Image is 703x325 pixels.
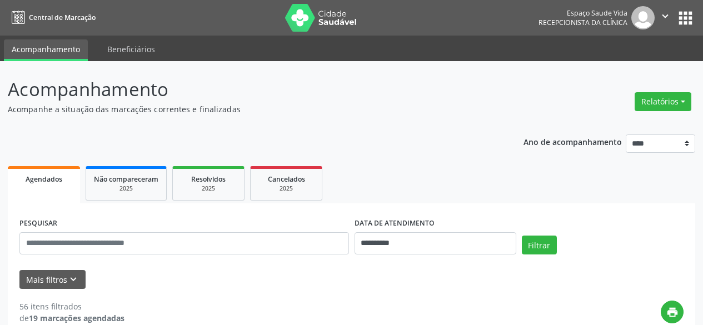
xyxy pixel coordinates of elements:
[661,301,684,323] button: print
[29,313,124,323] strong: 19 marcações agendadas
[539,18,627,27] span: Recepcionista da clínica
[655,6,676,29] button: 
[191,174,226,184] span: Resolvidos
[539,8,627,18] div: Espaço Saude Vida
[19,312,124,324] div: de
[8,103,489,115] p: Acompanhe a situação das marcações correntes e finalizadas
[94,174,158,184] span: Não compareceram
[19,215,57,232] label: PESQUISAR
[523,134,622,148] p: Ano de acompanhamento
[19,301,124,312] div: 56 itens filtrados
[676,8,695,28] button: apps
[67,273,79,286] i: keyboard_arrow_down
[8,8,96,27] a: Central de Marcação
[666,306,679,318] i: print
[26,174,62,184] span: Agendados
[8,76,489,103] p: Acompanhamento
[355,215,435,232] label: DATA DE ATENDIMENTO
[659,10,671,22] i: 
[94,184,158,193] div: 2025
[258,184,314,193] div: 2025
[29,13,96,22] span: Central de Marcação
[19,270,86,289] button: Mais filtroskeyboard_arrow_down
[522,236,557,254] button: Filtrar
[631,6,655,29] img: img
[4,39,88,61] a: Acompanhamento
[181,184,236,193] div: 2025
[268,174,305,184] span: Cancelados
[635,92,691,111] button: Relatórios
[99,39,163,59] a: Beneficiários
